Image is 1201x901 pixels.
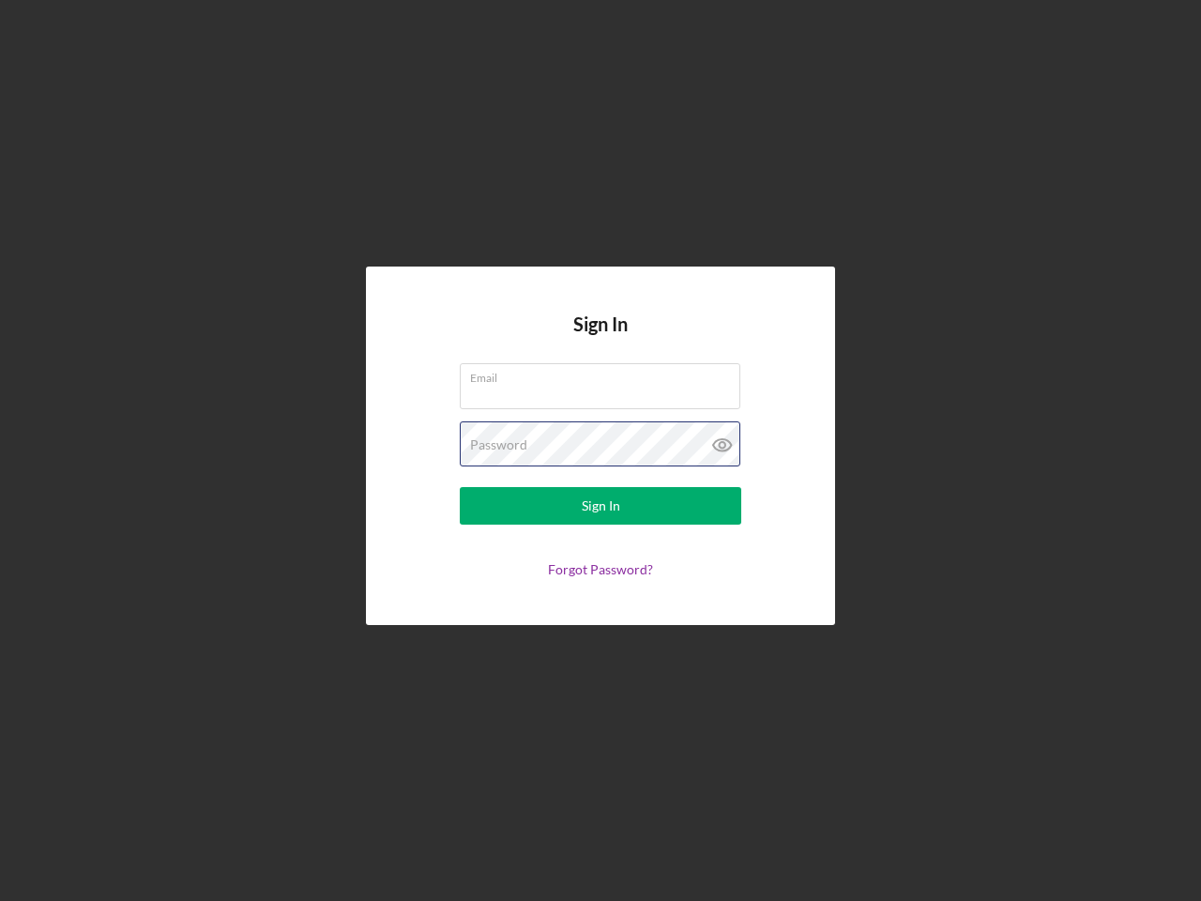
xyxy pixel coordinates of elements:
[470,437,527,452] label: Password
[460,487,741,525] button: Sign In
[582,487,620,525] div: Sign In
[573,313,628,363] h4: Sign In
[470,364,740,385] label: Email
[548,561,653,577] a: Forgot Password?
